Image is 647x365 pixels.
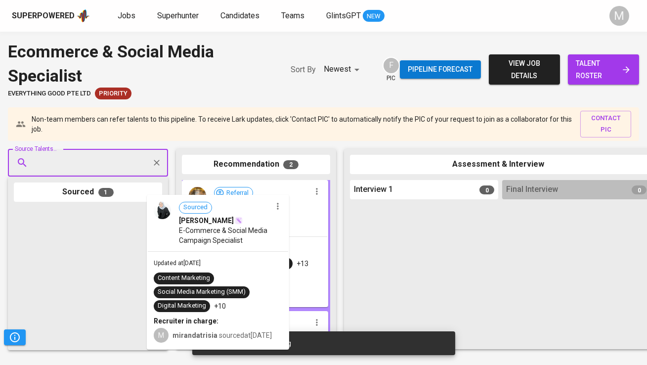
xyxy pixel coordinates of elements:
button: Pipeline forecast [400,60,481,79]
div: Recommendation [182,155,330,174]
a: Teams [281,10,306,22]
p: Newest [324,63,351,75]
span: Everything good Pte Ltd [8,89,91,98]
button: Open [163,162,165,164]
p: Sort By [291,64,316,76]
a: Superpoweredapp logo [12,8,90,23]
div: M [609,6,629,26]
div: pic [383,57,400,83]
span: contact pic [585,113,626,136]
p: Non-team members can refer talents to this pipeline. To receive Lark updates, click 'Contact PIC'... [32,114,572,134]
div: Superpowered [12,10,75,22]
button: view job details [489,54,560,85]
span: Pipeline forecast [408,63,473,76]
a: Superhunter [157,10,201,22]
span: view job details [497,57,552,82]
img: app logo [77,8,90,23]
span: Superhunter [157,11,199,20]
span: Candidates [220,11,259,20]
div: Ecommerce & Social Media Specialist [8,40,271,88]
button: Pipeline Triggers [4,329,26,345]
button: contact pic [580,111,631,137]
div: Sourced [14,182,162,202]
a: GlintsGPT NEW [326,10,385,22]
span: NEW [363,11,385,21]
a: Jobs [118,10,137,22]
div: Candidate moved to sourcing [200,338,447,348]
span: Final Interview [506,184,558,195]
div: Newest [324,60,363,79]
button: Clear [150,156,164,170]
div: New Job received from Demand Team [95,88,131,99]
span: 0 [479,185,494,194]
span: 0 [632,185,647,194]
div: F [383,57,400,74]
span: talent roster [576,57,631,82]
span: 1 [98,188,114,197]
span: Interview 1 [354,184,393,195]
span: Jobs [118,11,135,20]
span: 2 [283,160,299,169]
a: Candidates [220,10,261,22]
span: Teams [281,11,304,20]
span: GlintsGPT [326,11,361,20]
span: Priority [95,89,131,98]
a: talent roster [568,54,639,85]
